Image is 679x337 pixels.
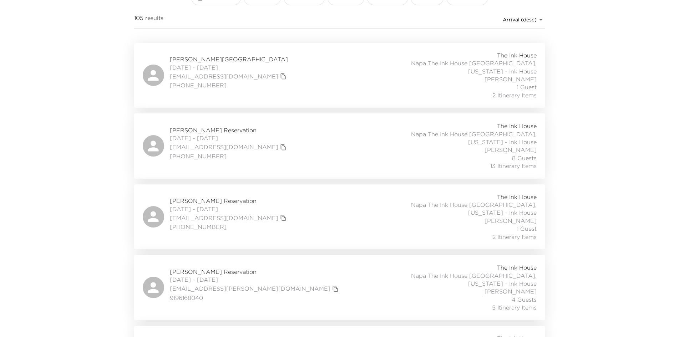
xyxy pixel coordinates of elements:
[330,284,340,294] button: copy primary member email
[170,63,288,71] span: [DATE] - [DATE]
[278,71,288,81] button: copy primary member email
[512,154,537,162] span: 8 Guests
[134,255,545,320] a: [PERSON_NAME] Reservation[DATE] - [DATE][EMAIL_ADDRESS][PERSON_NAME][DOMAIN_NAME]copy primary mem...
[492,303,537,311] span: 5 Itinerary Items
[170,294,340,302] span: 9196168040
[497,122,537,130] span: The Ink House
[517,83,537,91] span: 1 Guest
[170,81,288,89] span: [PHONE_NUMBER]
[497,264,537,271] span: The Ink House
[512,296,537,303] span: 4 Guests
[170,72,278,80] a: [EMAIL_ADDRESS][DOMAIN_NAME]
[485,287,537,295] span: [PERSON_NAME]
[134,43,545,108] a: [PERSON_NAME][GEOGRAPHIC_DATA][DATE] - [DATE][EMAIL_ADDRESS][DOMAIN_NAME]copy primary member emai...
[503,16,537,23] span: Arrival (desc)
[170,152,288,160] span: [PHONE_NUMBER]
[170,205,288,213] span: [DATE] - [DATE]
[485,217,537,225] span: [PERSON_NAME]
[170,223,288,231] span: [PHONE_NUMBER]
[497,193,537,201] span: The Ink House
[170,276,340,284] span: [DATE] - [DATE]
[492,91,537,99] span: 2 Itinerary Items
[490,162,537,170] span: 13 Itinerary Items
[379,59,537,75] span: Napa The Ink House [GEOGRAPHIC_DATA], [US_STATE] - Ink House
[170,143,278,151] a: [EMAIL_ADDRESS][DOMAIN_NAME]
[170,126,288,134] span: [PERSON_NAME] Reservation
[492,233,537,241] span: 2 Itinerary Items
[170,285,330,292] a: [EMAIL_ADDRESS][PERSON_NAME][DOMAIN_NAME]
[134,184,545,249] a: [PERSON_NAME] Reservation[DATE] - [DATE][EMAIL_ADDRESS][DOMAIN_NAME]copy primary member email[PHO...
[278,213,288,223] button: copy primary member email
[134,113,545,178] a: [PERSON_NAME] Reservation[DATE] - [DATE][EMAIL_ADDRESS][DOMAIN_NAME]copy primary member email[PHO...
[170,134,288,142] span: [DATE] - [DATE]
[379,272,537,288] span: Napa The Ink House [GEOGRAPHIC_DATA], [US_STATE] - Ink House
[485,75,537,83] span: [PERSON_NAME]
[170,55,288,63] span: [PERSON_NAME][GEOGRAPHIC_DATA]
[379,201,537,217] span: Napa The Ink House [GEOGRAPHIC_DATA], [US_STATE] - Ink House
[497,51,537,59] span: The Ink House
[485,146,537,154] span: [PERSON_NAME]
[379,130,537,146] span: Napa The Ink House [GEOGRAPHIC_DATA], [US_STATE] - Ink House
[170,197,288,205] span: [PERSON_NAME] Reservation
[134,14,163,25] span: 105 results
[170,214,278,222] a: [EMAIL_ADDRESS][DOMAIN_NAME]
[170,268,340,276] span: [PERSON_NAME] Reservation
[517,225,537,233] span: 1 Guest
[278,142,288,152] button: copy primary member email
